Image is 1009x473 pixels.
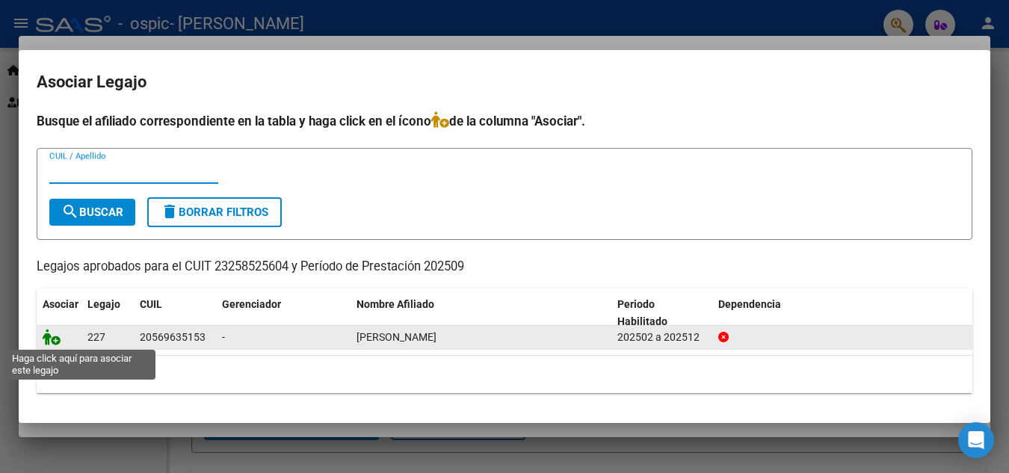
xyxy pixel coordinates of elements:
[718,298,781,310] span: Dependencia
[357,331,436,343] span: FIGUEROA MEDINA MATEO
[611,288,712,338] datatable-header-cell: Periodo Habilitado
[161,203,179,220] mat-icon: delete
[617,298,667,327] span: Periodo Habilitado
[140,329,206,346] div: 20569635153
[43,298,78,310] span: Asociar
[61,205,123,219] span: Buscar
[617,329,706,346] div: 202502 a 202512
[134,288,216,338] datatable-header-cell: CUIL
[87,331,105,343] span: 227
[147,197,282,227] button: Borrar Filtros
[161,205,268,219] span: Borrar Filtros
[222,298,281,310] span: Gerenciador
[37,68,972,96] h2: Asociar Legajo
[222,331,225,343] span: -
[216,288,351,338] datatable-header-cell: Gerenciador
[81,288,134,338] datatable-header-cell: Legajo
[140,298,162,310] span: CUIL
[87,298,120,310] span: Legajo
[37,111,972,131] h4: Busque el afiliado correspondiente en la tabla y haga click en el ícono de la columna "Asociar".
[49,199,135,226] button: Buscar
[958,422,994,458] div: Open Intercom Messenger
[351,288,611,338] datatable-header-cell: Nombre Afiliado
[37,288,81,338] datatable-header-cell: Asociar
[712,288,973,338] datatable-header-cell: Dependencia
[61,203,79,220] mat-icon: search
[357,298,434,310] span: Nombre Afiliado
[37,356,972,393] div: 1 registros
[37,258,972,276] p: Legajos aprobados para el CUIT 23258525604 y Período de Prestación 202509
